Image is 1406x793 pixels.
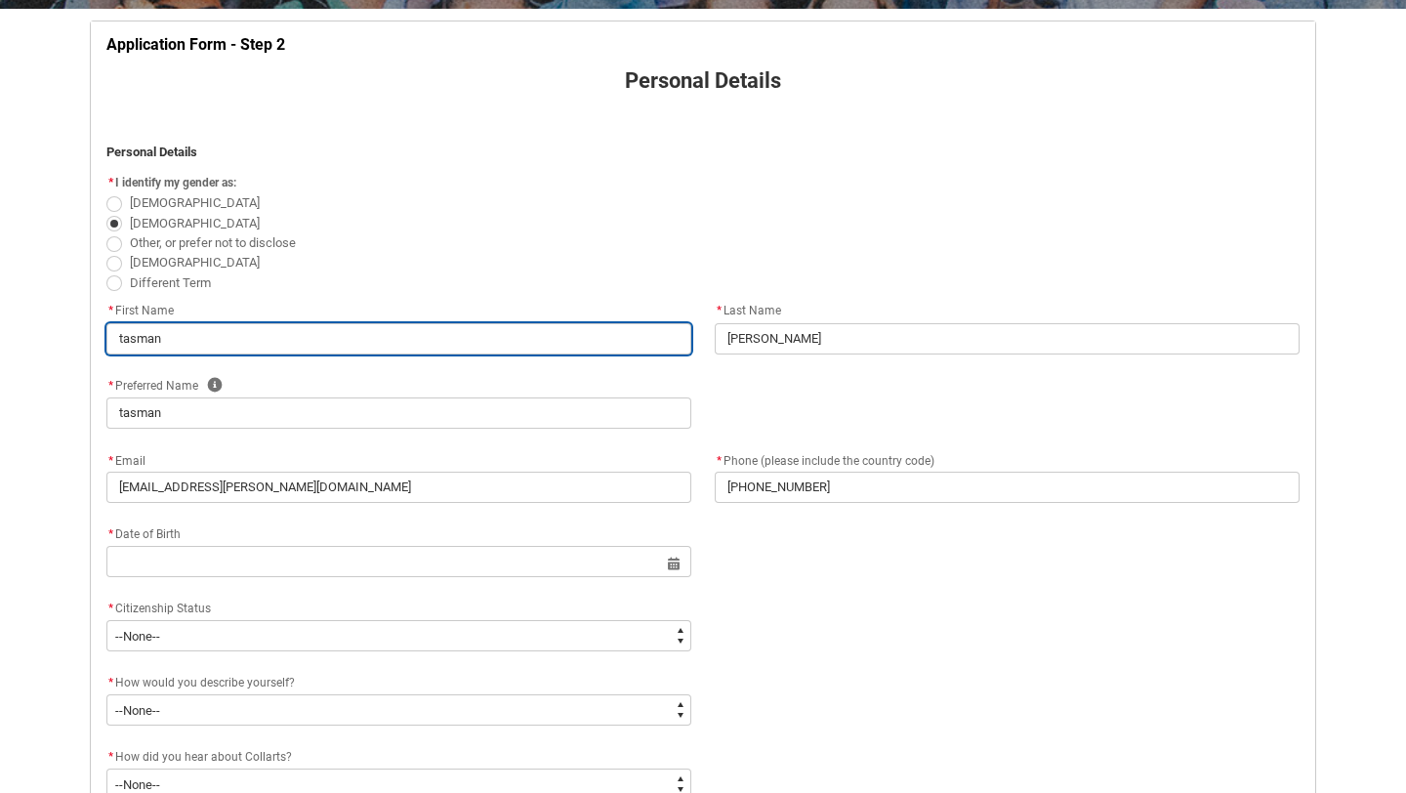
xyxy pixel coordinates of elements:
span: [DEMOGRAPHIC_DATA] [130,195,260,210]
strong: Personal Details [106,145,197,159]
span: [DEMOGRAPHIC_DATA] [130,216,260,230]
span: I identify my gender as: [115,176,236,189]
span: First Name [106,304,174,317]
abbr: required [108,750,113,764]
abbr: required [108,454,113,468]
abbr: required [108,304,113,317]
strong: Application Form - Step 2 [106,35,285,54]
label: Phone (please include the country code) [715,448,942,470]
abbr: required [717,454,722,468]
abbr: required [108,176,113,189]
span: [DEMOGRAPHIC_DATA] [130,255,260,270]
abbr: required [108,379,113,393]
span: How did you hear about Collarts? [115,750,292,764]
abbr: required [108,602,113,615]
abbr: required [108,527,113,541]
span: How would you describe yourself? [115,676,295,689]
span: Preferred Name [106,379,198,393]
label: Email [106,448,153,470]
abbr: required [717,304,722,317]
span: Citizenship Status [115,602,211,615]
abbr: required [108,676,113,689]
input: you@example.com [106,472,691,503]
span: Other, or prefer not to disclose [130,235,296,250]
strong: Personal Details [625,68,781,93]
input: +61 400 000 000 [715,472,1300,503]
span: Date of Birth [106,527,181,541]
span: Last Name [715,304,781,317]
span: Different Term [130,275,211,290]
